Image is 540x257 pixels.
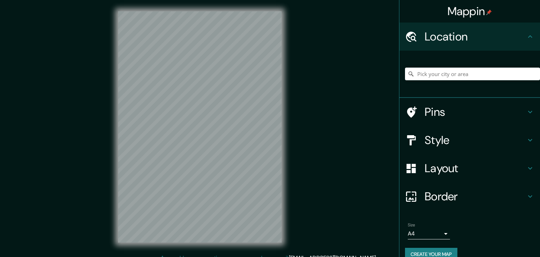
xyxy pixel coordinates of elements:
[118,11,282,243] canvas: Map
[405,68,540,80] input: Pick your city or area
[399,126,540,154] div: Style
[408,228,450,239] div: A4
[448,4,492,18] h4: Mappin
[399,98,540,126] div: Pins
[425,133,526,147] h4: Style
[425,161,526,175] h4: Layout
[425,105,526,119] h4: Pins
[399,23,540,51] div: Location
[486,10,492,15] img: pin-icon.png
[399,154,540,182] div: Layout
[425,30,526,44] h4: Location
[399,182,540,211] div: Border
[425,189,526,203] h4: Border
[408,222,415,228] label: Size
